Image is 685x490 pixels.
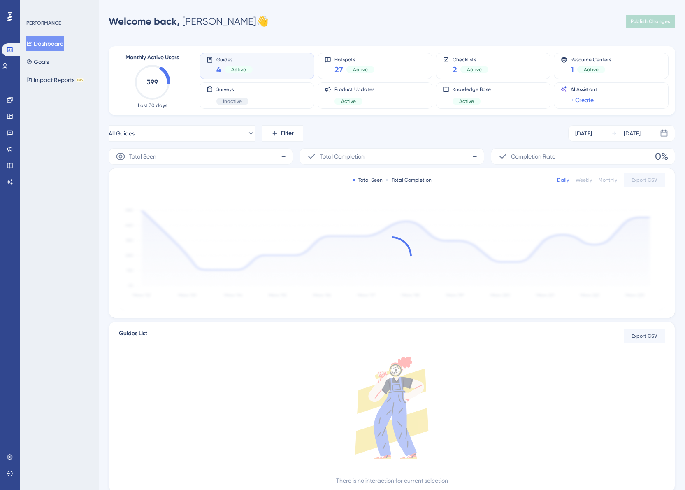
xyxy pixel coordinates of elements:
[353,66,368,73] span: Active
[631,18,670,25] span: Publish Changes
[281,150,286,163] span: -
[511,152,555,161] span: Completion Rate
[216,56,253,62] span: Guides
[109,15,180,27] span: Welcome back,
[453,56,488,62] span: Checklists
[599,177,617,183] div: Monthly
[386,177,432,183] div: Total Completion
[655,150,668,163] span: 0%
[281,128,294,138] span: Filter
[109,125,255,142] button: All Guides
[576,177,592,183] div: Weekly
[575,128,592,138] div: [DATE]
[138,102,167,109] span: Last 30 days
[472,150,477,163] span: -
[632,177,657,183] span: Export CSV
[557,177,569,183] div: Daily
[129,152,156,161] span: Total Seen
[453,64,457,75] span: 2
[125,53,179,63] span: Monthly Active Users
[571,86,597,93] span: AI Assistant
[231,66,246,73] span: Active
[341,98,356,105] span: Active
[147,78,158,86] text: 399
[584,66,599,73] span: Active
[571,56,611,62] span: Resource Centers
[571,95,594,105] a: + Create
[216,64,221,75] span: 4
[26,54,49,69] button: Goals
[119,329,147,343] span: Guides List
[632,333,657,339] span: Export CSV
[76,78,84,82] div: BETA
[571,64,574,75] span: 1
[624,173,665,187] button: Export CSV
[223,98,242,105] span: Inactive
[216,86,248,93] span: Surveys
[262,125,303,142] button: Filter
[26,36,64,51] button: Dashboard
[334,86,374,93] span: Product Updates
[334,64,343,75] span: 27
[626,15,675,28] button: Publish Changes
[26,20,61,26] div: PERFORMANCE
[624,329,665,343] button: Export CSV
[336,476,448,485] div: There is no interaction for current selection
[624,128,641,138] div: [DATE]
[467,66,482,73] span: Active
[459,98,474,105] span: Active
[26,72,84,87] button: Impact ReportsBETA
[453,86,491,93] span: Knowledge Base
[334,56,374,62] span: Hotspots
[353,177,383,183] div: Total Seen
[109,128,135,138] span: All Guides
[109,15,269,28] div: [PERSON_NAME] 👋
[320,152,365,161] span: Total Completion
